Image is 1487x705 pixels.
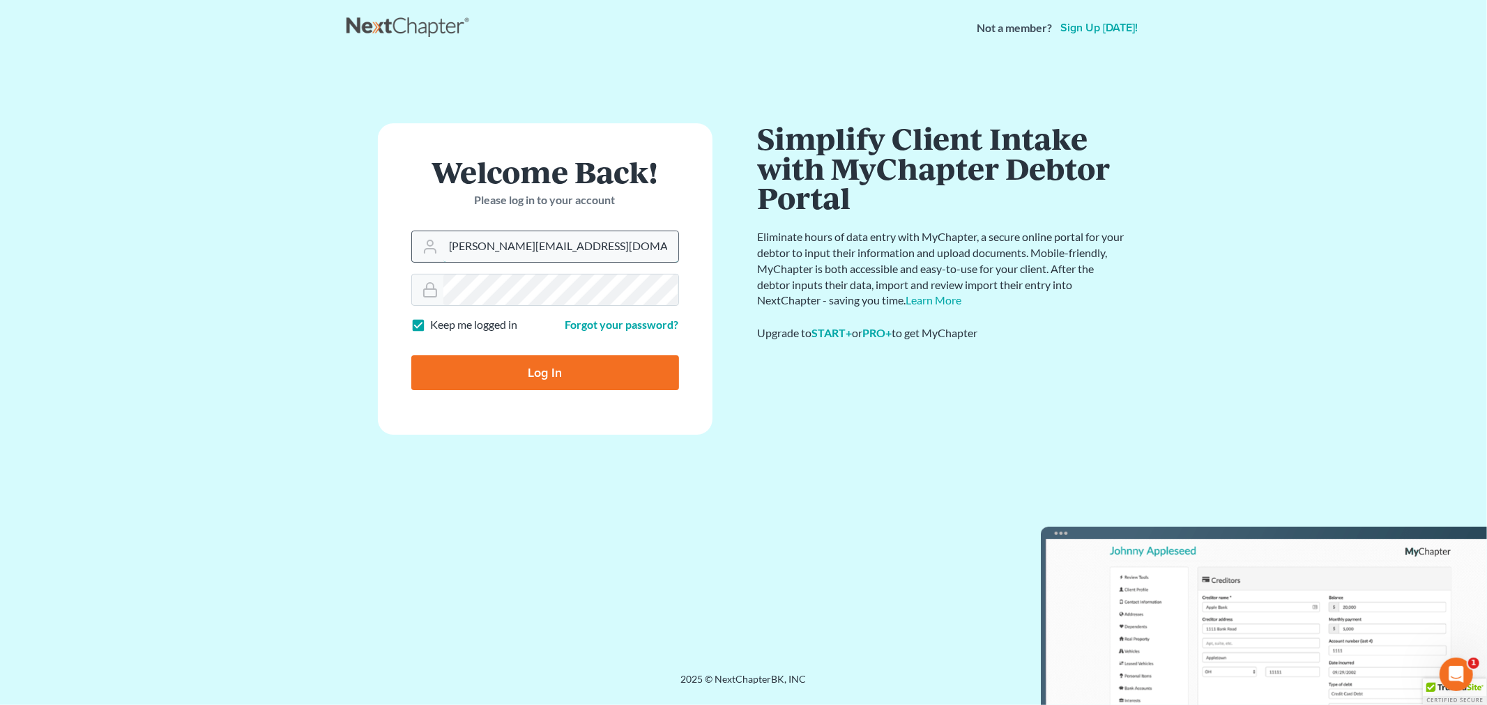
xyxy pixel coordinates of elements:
strong: Not a member? [977,20,1053,36]
p: Please log in to your account [411,192,679,208]
input: Log In [411,355,679,390]
a: PRO+ [863,326,892,339]
a: Forgot your password? [565,318,679,331]
iframe: Intercom live chat [1440,658,1473,691]
a: Learn More [906,293,962,307]
span: 1 [1468,658,1479,669]
div: TrustedSite Certified [1423,679,1487,705]
a: Sign up [DATE]! [1058,22,1141,33]
div: 2025 © NextChapterBK, INC [346,672,1141,697]
h1: Welcome Back! [411,157,679,187]
h1: Simplify Client Intake with MyChapter Debtor Portal [758,123,1127,212]
input: Email Address [443,231,678,262]
div: Upgrade to or to get MyChapter [758,325,1127,341]
a: START+ [812,326,853,339]
p: Eliminate hours of data entry with MyChapter, a secure online portal for your debtor to input the... [758,229,1127,309]
label: Keep me logged in [431,317,518,333]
